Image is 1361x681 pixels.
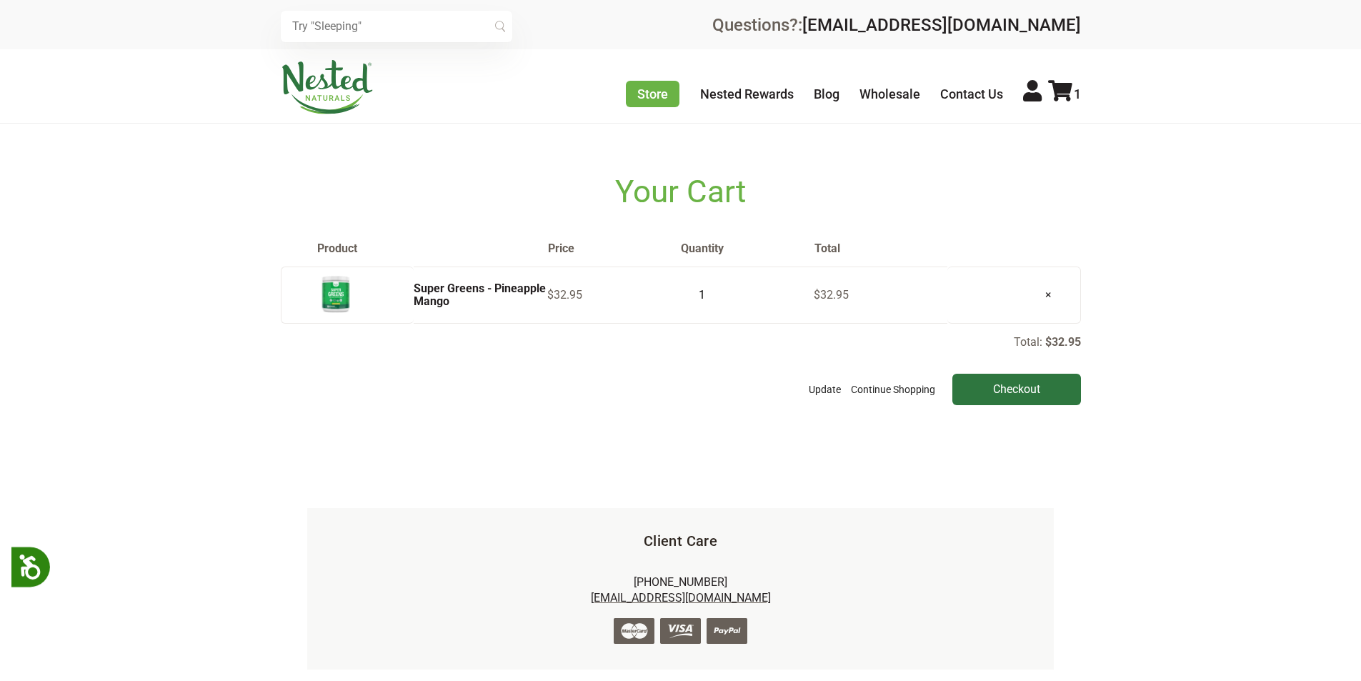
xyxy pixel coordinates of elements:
img: Super Greens - Pineapple Mango - 30 Servings [318,273,354,314]
div: Questions?: [712,16,1081,34]
a: Nested Rewards [700,86,794,101]
th: Product [281,242,547,256]
h1: Your Cart [281,174,1081,210]
button: Update [805,374,844,405]
th: Total [814,242,947,256]
span: $32.95 [547,288,582,302]
a: Wholesale [859,86,920,101]
input: Try "Sleeping" [281,11,512,42]
a: Blog [814,86,839,101]
img: Nested Naturals [281,60,374,114]
th: Quantity [680,242,814,256]
input: Checkout [952,374,1081,405]
a: [EMAIL_ADDRESS][DOMAIN_NAME] [802,15,1081,35]
a: Super Greens - Pineapple Mango [414,282,546,308]
a: × [1034,277,1063,313]
a: Contact Us [940,86,1003,101]
p: $32.95 [1045,335,1081,349]
a: [EMAIL_ADDRESS][DOMAIN_NAME] [591,591,771,605]
span: $32.95 [814,288,849,302]
img: credit-cards.png [614,618,747,644]
a: [PHONE_NUMBER] [634,575,727,589]
div: Total: [281,334,1081,404]
a: Store [626,81,679,107]
a: 1 [1048,86,1081,101]
h5: Client Care [330,531,1031,551]
th: Price [547,242,681,256]
a: Continue Shopping [847,374,939,405]
span: 1 [1074,86,1081,101]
